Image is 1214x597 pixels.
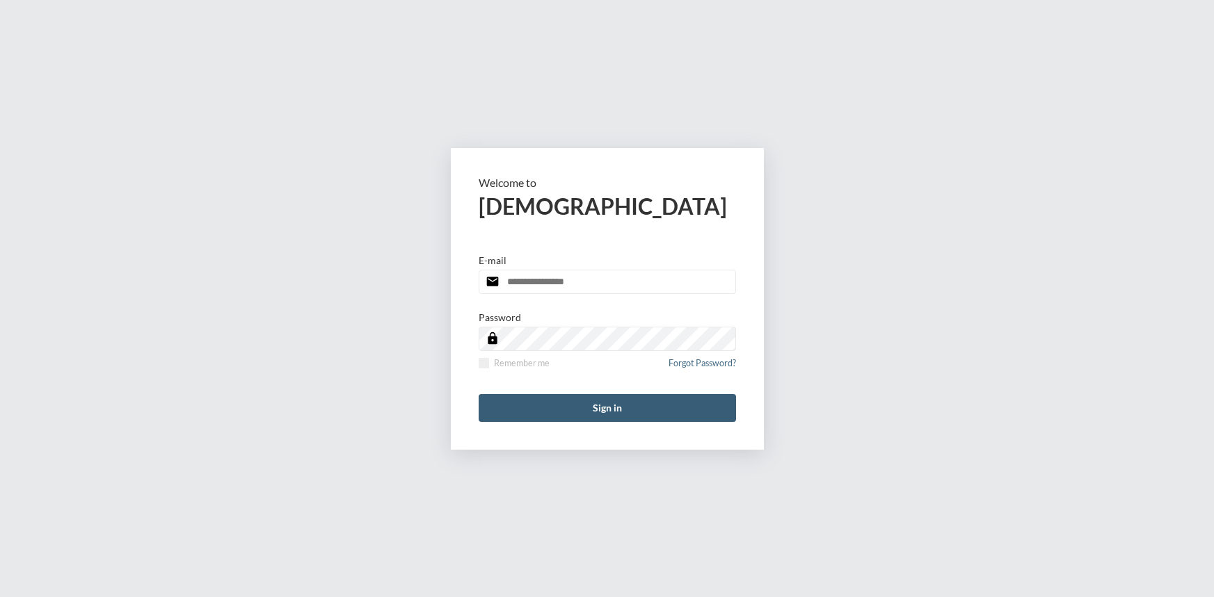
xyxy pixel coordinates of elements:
h2: [DEMOGRAPHIC_DATA] [479,193,736,220]
p: Password [479,311,521,323]
button: Sign in [479,394,736,422]
a: Forgot Password? [669,358,736,377]
p: E-mail [479,254,506,266]
p: Welcome to [479,176,736,189]
label: Remember me [479,358,550,368]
